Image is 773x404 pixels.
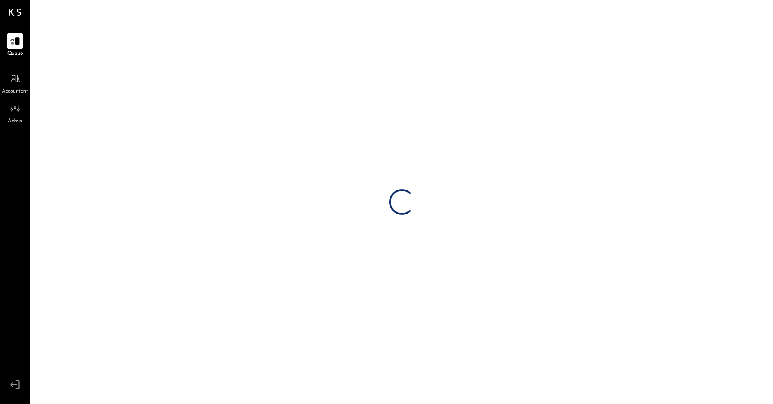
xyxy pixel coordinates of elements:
[8,118,22,125] span: Admin
[0,100,30,125] a: Admin
[2,88,28,96] span: Accountant
[0,71,30,96] a: Accountant
[7,50,23,58] span: Queue
[0,33,30,58] a: Queue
